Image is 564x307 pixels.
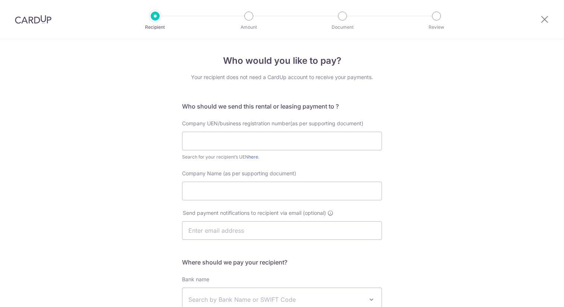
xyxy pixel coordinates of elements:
p: Review [409,24,464,31]
label: Bank name [182,276,209,283]
img: CardUp [15,15,51,24]
p: Amount [221,24,276,31]
h5: Who should we send this rental or leasing payment to ? [182,102,382,111]
span: Company Name (as per supporting document) [182,170,296,176]
span: Send payment notifications to recipient via email (optional) [183,209,326,217]
h4: Who would you like to pay? [182,54,382,68]
h5: Where should we pay your recipient? [182,258,382,267]
div: Your recipient does not need a CardUp account to receive your payments. [182,73,382,81]
span: Company UEN/business registration number(as per supporting document) [182,120,363,126]
input: Enter email address [182,221,382,240]
div: Search for your recipient’s UEN . [182,153,382,161]
span: Search by Bank Name or SWIFT Code [188,295,364,304]
p: Document [315,24,370,31]
p: Recipient [128,24,183,31]
a: here [248,154,258,160]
